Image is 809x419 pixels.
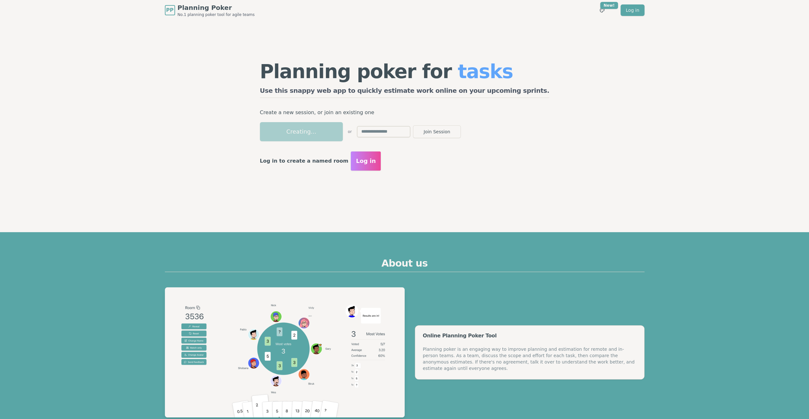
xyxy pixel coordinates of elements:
[351,151,381,171] button: Log in
[260,86,549,98] h2: Use this snappy web app to quickly estimate work online on your upcoming sprints.
[178,12,255,17] span: No.1 planning poker tool for agile teams
[165,287,405,417] img: Planning Poker example session
[260,157,349,165] p: Log in to create a named room
[413,125,461,138] button: Join Session
[260,62,549,81] h1: Planning poker for
[348,129,352,134] span: or
[423,333,636,338] div: Online Planning Poker Tool
[596,4,608,16] button: New!
[600,2,618,9] div: New!
[458,60,513,83] span: tasks
[356,157,376,165] span: Log in
[166,6,173,14] span: PP
[165,3,255,17] a: PPPlanning PokerNo.1 planning poker tool for agile teams
[423,346,636,371] div: Planning poker is an engaging way to improve planning and estimation for remote and in-person tea...
[178,3,255,12] span: Planning Poker
[260,108,549,117] p: Create a new session, or join an existing one
[621,4,644,16] a: Log in
[165,258,644,272] h2: About us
